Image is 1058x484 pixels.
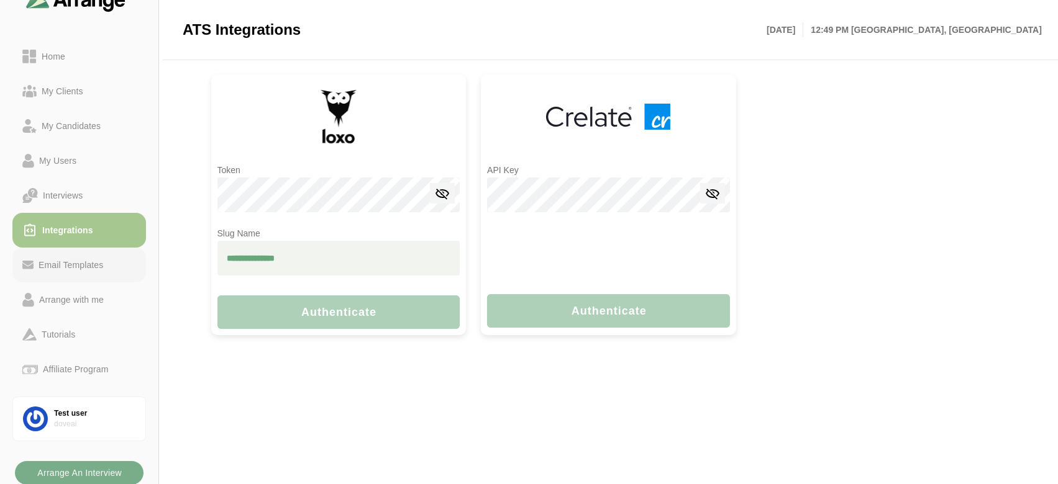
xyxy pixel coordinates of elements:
[34,292,109,307] div: Arrange with me
[37,327,80,342] div: Tutorials
[38,362,113,377] div: Affiliate Program
[34,258,108,272] div: Email Templates
[34,153,81,168] div: My Users
[12,39,146,74] a: Home
[217,165,240,175] label: Token
[12,282,146,317] a: Arrange with me
[217,228,260,238] label: Slug Name
[12,143,146,178] a: My Users
[803,22,1042,37] p: 12:49 PM [GEOGRAPHIC_DATA], [GEOGRAPHIC_DATA]
[37,223,98,238] div: Integrations
[487,165,519,175] label: API Key
[54,408,135,419] div: Test user
[12,248,146,282] a: Email Templates
[12,109,146,143] a: My Candidates
[12,397,146,441] a: Test userdoveai
[37,119,106,133] div: My Candidates
[37,84,88,99] div: My Clients
[767,22,803,37] p: [DATE]
[12,352,146,387] a: Affiliate Program
[183,20,301,39] span: ATS Integrations
[37,49,70,64] div: Home
[54,419,135,429] div: doveai
[546,104,670,129] img: crelate-logo
[12,178,146,213] a: Interviews
[38,188,88,203] div: Interviews
[12,213,146,248] a: Integrations
[12,317,146,352] a: Tutorials
[12,74,146,109] a: My Clients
